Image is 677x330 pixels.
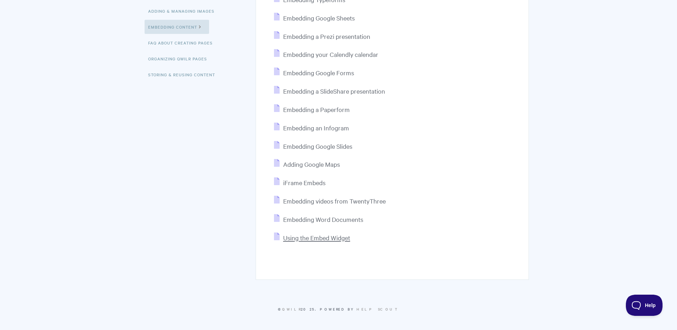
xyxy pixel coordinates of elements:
a: Embedding a Paperform [274,105,350,113]
span: Embedding your Calendly calendar [283,50,378,58]
span: iFrame Embeds [283,178,325,187]
span: Embedding an Infogram [283,124,349,132]
a: Embedding videos from TwentyThree [274,197,386,205]
a: iFrame Embeds [274,178,325,187]
a: Storing & Reusing Content [148,67,220,82]
a: Embedding a SlideShare presentation [274,87,385,95]
span: Embedding a Prezi presentation [283,32,370,40]
a: Embedding Content [145,20,209,34]
a: Adding & Managing Images [148,4,220,18]
a: Organizing Qwilr Pages [148,52,212,66]
span: Adding Google Maps [283,160,340,168]
span: Embedding videos from TwentyThree [283,197,386,205]
a: Embedding Word Documents [274,215,363,223]
span: Using the Embed Widget [283,234,350,242]
a: Qwilr [282,306,301,312]
a: Adding Google Maps [274,160,340,168]
a: Embedding Google Sheets [274,14,355,22]
p: © 2025. [148,306,529,312]
a: Embedding your Calendly calendar [274,50,378,58]
span: Embedding a Paperform [283,105,350,113]
a: Embedding Google Forms [274,69,354,77]
span: Embedding Google Sheets [283,14,355,22]
a: Using the Embed Widget [274,234,350,242]
a: FAQ About Creating Pages [148,36,218,50]
a: Embedding an Infogram [274,124,349,132]
span: Embedding Word Documents [283,215,363,223]
iframe: Toggle Customer Support [626,295,663,316]
span: Powered by [320,306,399,312]
a: Help Scout [356,306,399,312]
span: Embedding Google Slides [283,142,352,150]
a: Embedding Google Slides [274,142,352,150]
a: Embedding a Prezi presentation [274,32,370,40]
span: Embedding Google Forms [283,69,354,77]
span: Embedding a SlideShare presentation [283,87,385,95]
